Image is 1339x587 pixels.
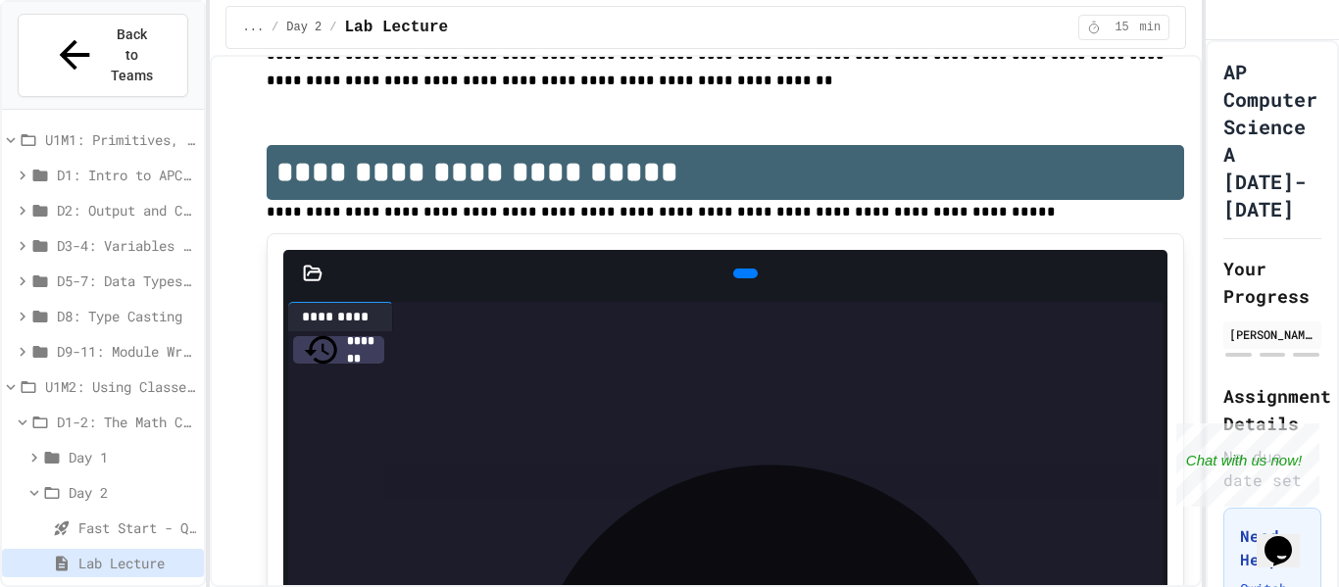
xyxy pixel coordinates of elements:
span: U1M1: Primitives, Variables, Basic I/O [45,129,196,150]
span: D5-7: Data Types and Number Calculations [57,270,196,291]
span: min [1140,20,1162,35]
span: Lab Lecture [345,16,449,39]
iframe: chat widget [1257,509,1319,567]
span: U1M2: Using Classes and Objects [45,376,196,397]
span: Day 2 [286,20,322,35]
h2: Your Progress [1223,255,1321,310]
span: D3-4: Variables and Input [57,235,196,256]
span: D8: Type Casting [57,306,196,326]
span: / [272,20,278,35]
h3: Need Help? [1240,524,1305,571]
span: D1-2: The Math Class [57,412,196,432]
span: D1: Intro to APCSA [57,165,196,185]
iframe: chat widget [1176,423,1319,507]
h2: Assignment Details [1223,382,1321,437]
span: 15 [1107,20,1138,35]
span: Lab Lecture [78,553,196,573]
span: ... [242,20,264,35]
span: / [329,20,336,35]
span: D9-11: Module Wrap Up [57,341,196,362]
h1: AP Computer Science A [DATE]-[DATE] [1223,58,1321,222]
span: Day 2 [69,482,196,503]
button: Back to Teams [18,14,188,97]
span: Back to Teams [109,24,155,86]
span: Fast Start - Quiz [78,517,196,538]
div: [PERSON_NAME] [1229,325,1315,343]
span: D2: Output and Compiling Code [57,200,196,220]
span: Day 1 [69,447,196,467]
